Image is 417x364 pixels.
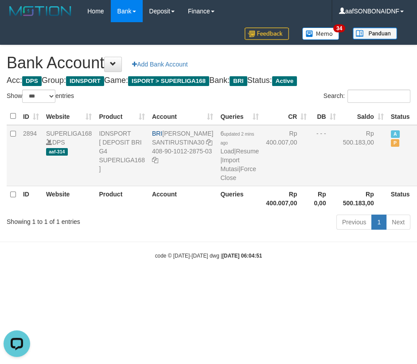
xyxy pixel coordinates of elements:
span: updated 2 mins ago [220,132,254,145]
span: Paused [391,139,400,147]
th: Status [387,108,413,125]
th: ID [19,186,43,211]
a: Add Bank Account [126,57,193,72]
th: Rp 0,00 [310,186,339,211]
td: - - - [310,125,339,186]
td: DPS [43,125,96,186]
div: Showing 1 to 1 of 1 entries [7,214,167,226]
th: CR: activate to sort column ascending [262,108,310,125]
span: IDNSPORT [66,76,104,86]
span: BRI [152,130,162,137]
th: Product: activate to sort column ascending [95,108,148,125]
th: Website: activate to sort column ascending [43,108,96,125]
select: Showentries [22,90,55,103]
span: ISPORT > SUPERLIGA168 [128,76,209,86]
a: SUPERLIGA168 [46,130,92,137]
span: DPS [22,76,42,86]
label: Search: [323,90,410,103]
th: Product [95,186,148,211]
th: Queries [217,186,262,211]
h4: Acc: Group: Game: Bank: Status: [7,76,410,85]
td: [PERSON_NAME] 408-90-1012-2875-03 [148,125,217,186]
a: 1 [371,215,386,230]
a: Force Close [220,165,256,181]
label: Show entries [7,90,74,103]
th: Rp 400.007,00 [262,186,310,211]
th: Website [43,186,96,211]
td: Rp 500.183,00 [339,125,387,186]
th: Rp 500.183,00 [339,186,387,211]
th: Account: activate to sort column ascending [148,108,217,125]
th: Queries: activate to sort column ascending [217,108,262,125]
span: 34 [333,24,345,32]
small: code © [DATE]-[DATE] dwg | [155,253,262,259]
img: panduan.png [353,27,397,39]
a: Copy SANTIRUSTINA30 to clipboard [206,139,212,146]
a: Copy 408901012287503 to clipboard [152,157,158,164]
th: Status [387,186,413,211]
span: Active [272,76,297,86]
img: MOTION_logo.png [7,4,74,18]
img: Button%20Memo.svg [302,27,339,40]
span: aaf-314 [46,148,68,156]
th: DB: activate to sort column ascending [310,108,339,125]
span: BRI [230,76,247,86]
th: Saldo: activate to sort column ascending [339,108,387,125]
td: 2894 [19,125,43,186]
a: Next [386,215,410,230]
a: 34 [296,22,346,45]
td: IDNSPORT [ DEPOSIT BRI G4 SUPERLIGA168 ] [95,125,148,186]
img: Feedback.jpg [245,27,289,40]
a: Import Mutasi [220,157,239,172]
a: Resume [236,148,259,155]
a: Load [220,148,234,155]
a: SANTIRUSTINA30 [152,139,204,146]
input: Search: [347,90,410,103]
span: | | | [220,130,259,181]
td: Rp 400.007,00 [262,125,310,186]
span: Active [391,130,400,138]
h1: Bank Account [7,54,410,72]
th: Account [148,186,217,211]
strong: [DATE] 06:04:51 [222,253,262,259]
span: 6 [220,130,254,146]
button: Open LiveChat chat widget [4,4,30,30]
th: ID: activate to sort column ascending [19,108,43,125]
a: Previous [336,215,372,230]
